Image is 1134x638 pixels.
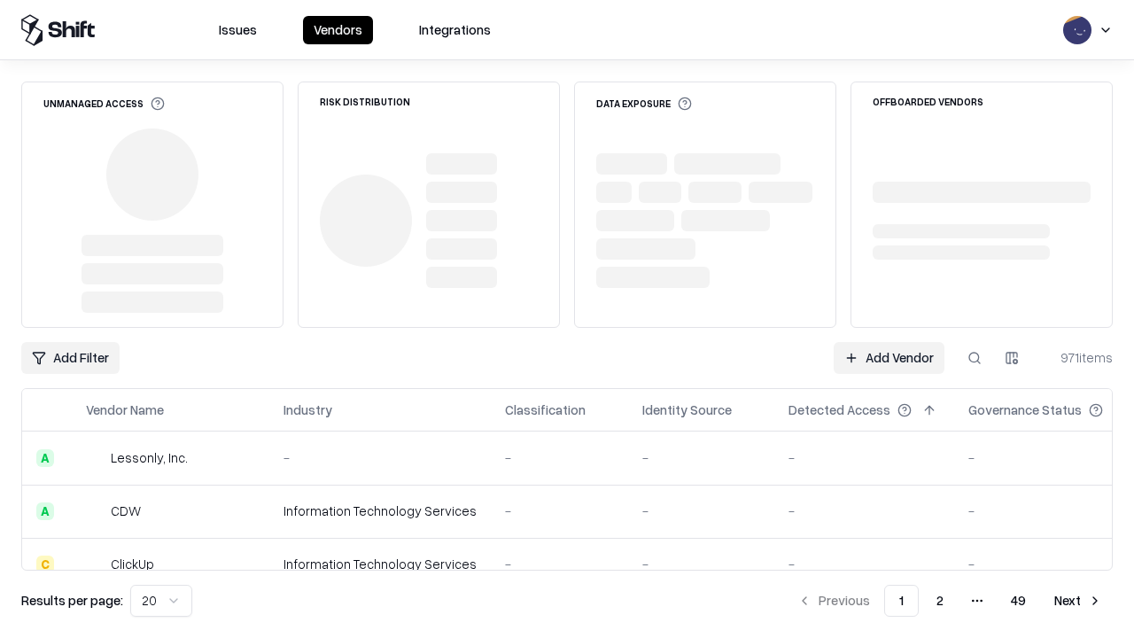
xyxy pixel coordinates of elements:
[303,16,373,44] button: Vendors
[788,555,940,573] div: -
[283,448,477,467] div: -
[787,585,1113,617] nav: pagination
[968,401,1082,419] div: Governance Status
[36,556,54,573] div: C
[788,401,890,419] div: Detected Access
[320,97,410,106] div: Risk Distribution
[642,555,760,573] div: -
[408,16,501,44] button: Integrations
[86,401,164,419] div: Vendor Name
[642,502,760,520] div: -
[1044,585,1113,617] button: Next
[834,342,944,374] a: Add Vendor
[968,502,1131,520] div: -
[788,502,940,520] div: -
[873,97,983,106] div: Offboarded Vendors
[505,448,614,467] div: -
[997,585,1040,617] button: 49
[21,342,120,374] button: Add Filter
[968,448,1131,467] div: -
[505,555,614,573] div: -
[283,401,332,419] div: Industry
[86,556,104,573] img: ClickUp
[968,555,1131,573] div: -
[642,401,732,419] div: Identity Source
[208,16,268,44] button: Issues
[43,97,165,111] div: Unmanaged Access
[111,555,154,573] div: ClickUp
[1042,348,1113,367] div: 971 items
[111,502,141,520] div: CDW
[788,448,940,467] div: -
[505,401,586,419] div: Classification
[86,449,104,467] img: Lessonly, Inc.
[884,585,919,617] button: 1
[596,97,692,111] div: Data Exposure
[111,448,188,467] div: Lessonly, Inc.
[922,585,958,617] button: 2
[36,449,54,467] div: A
[86,502,104,520] img: CDW
[283,555,477,573] div: Information Technology Services
[283,502,477,520] div: Information Technology Services
[505,502,614,520] div: -
[642,448,760,467] div: -
[36,502,54,520] div: A
[21,591,123,610] p: Results per page:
